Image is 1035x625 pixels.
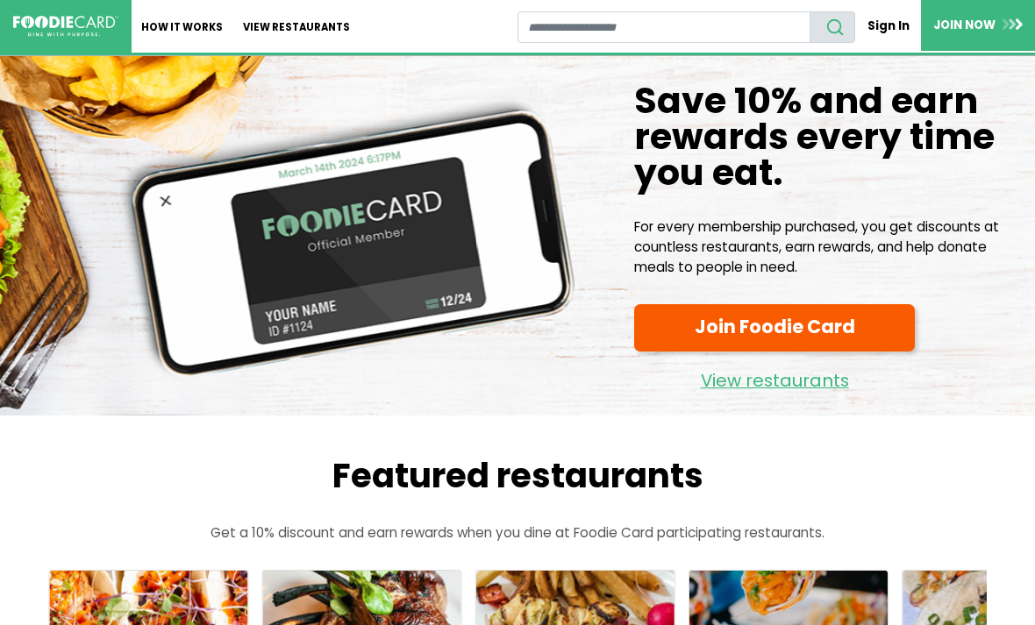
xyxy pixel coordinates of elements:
[13,16,118,37] img: FoodieCard; Eat, Drink, Save, Donate
[13,456,1022,496] h2: Featured restaurants
[855,11,921,41] a: Sign In
[634,304,915,352] a: Join Foodie Card
[634,358,915,395] a: View restaurants
[634,82,1022,190] h1: Save 10% and earn rewards every time you eat.
[13,523,1022,543] p: Get a 10% discount and earn rewards when you dine at Foodie Card participating restaurants.
[517,11,811,43] input: restaurant search
[810,11,855,43] button: search
[634,217,1022,277] p: For every membership purchased, you get discounts at countless restaurants, earn rewards, and hel...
